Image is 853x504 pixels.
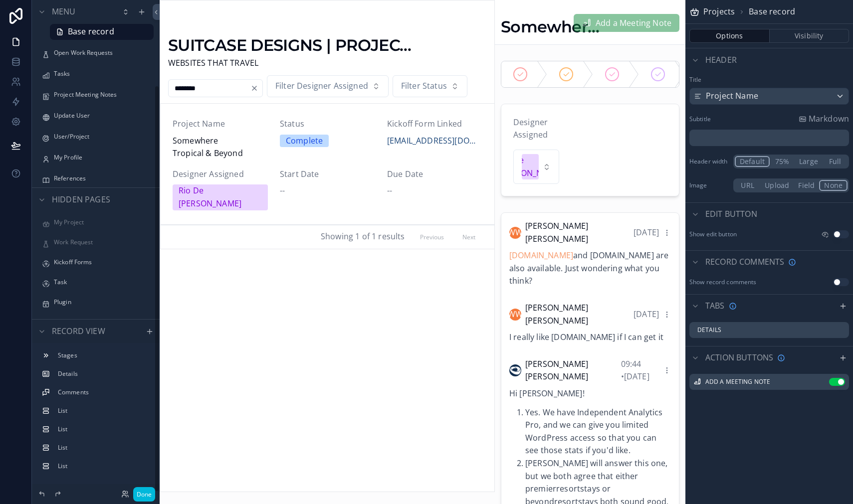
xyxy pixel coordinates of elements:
[321,230,405,243] span: Showing 1 of 1 results
[689,278,756,286] div: Show record comments
[58,388,146,396] label: Comments
[68,25,114,38] span: Base record
[705,54,737,67] span: Header
[689,158,729,166] label: Header width
[809,113,849,126] span: Markdown
[689,230,737,238] label: Show edit button
[689,29,770,43] button: Options
[52,5,76,18] span: Menu
[50,24,154,40] a: Base record
[705,378,770,386] label: Add a Meeting Note
[823,156,848,167] button: Full
[697,326,721,334] label: Details
[706,90,758,103] span: Project Name
[689,130,849,147] div: scrollable content
[799,113,849,126] a: Markdown
[54,278,148,286] label: Task
[705,351,773,364] span: Action buttons
[760,180,794,191] button: Upload
[54,238,148,246] label: Work Request
[58,351,146,359] label: Stages
[689,115,711,123] label: Subtitle
[689,88,849,105] button: Project Name
[735,156,770,167] button: Default
[54,133,148,141] label: User/Project
[770,156,795,167] button: 75%
[54,49,148,57] label: Open Work Requests
[501,16,605,38] h1: Somewhere Tropical & Beyond
[794,180,819,191] button: Field
[58,407,146,415] label: List
[705,300,725,313] span: Tabs
[54,298,148,306] label: Plugin
[54,258,148,266] label: Kickoff Forms
[819,180,848,191] button: None
[32,343,160,484] div: scrollable content
[770,29,850,43] button: Visibility
[133,487,155,502] button: Done
[54,70,148,78] label: Tasks
[58,425,146,433] label: List
[689,76,849,84] label: Title
[54,154,148,162] label: My Profile
[705,208,757,221] span: Edit button
[52,325,105,338] span: Record view
[705,256,784,269] span: Record comments
[54,91,148,99] label: Project Meeting Notes
[54,174,148,182] label: References
[58,370,146,378] label: Details
[689,181,729,189] label: Image
[749,5,795,18] span: Base record
[52,193,110,206] span: Hidden pages
[703,5,735,18] span: Projects
[54,218,148,226] label: My Project
[54,112,148,120] label: Update User
[735,180,760,191] button: URL
[58,444,146,452] label: List
[795,156,823,167] button: Large
[58,462,146,470] label: List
